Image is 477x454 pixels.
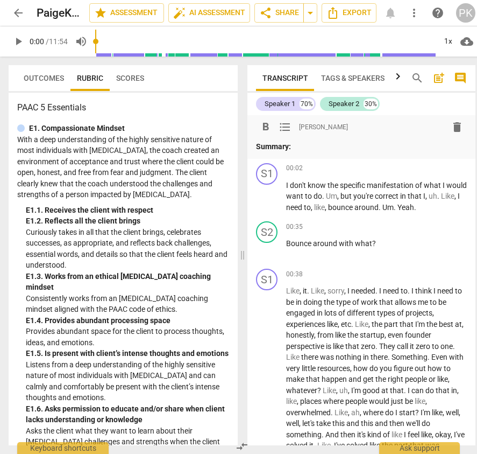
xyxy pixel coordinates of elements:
span: is [326,342,333,351]
span: Rubric [77,74,103,82]
span: Filler word [339,386,348,395]
span: I [458,192,460,200]
span: Filler word [286,287,300,295]
span: delete [451,121,464,134]
span: volume_up [75,35,88,48]
span: be [286,298,296,306]
span: one [440,342,453,351]
span: in [451,386,457,395]
strong: Summary: [256,142,291,151]
span: like [335,331,347,339]
button: Assessment [89,3,164,23]
span: , [454,192,458,200]
span: would [369,397,391,406]
span: , [299,419,302,428]
span: Even [431,353,449,361]
span: , [337,192,340,200]
span: Um [382,203,394,212]
span: do [422,419,430,428]
span: that [436,386,451,395]
span: , [459,408,460,417]
span: need [437,287,455,295]
span: do [385,408,395,417]
div: Ask support [379,442,460,454]
span: was [320,353,336,361]
span: Filler word [391,430,404,439]
span: around [354,203,379,212]
span: And [325,430,340,439]
span: Filler word [314,203,325,212]
span: , [448,375,450,383]
span: comment [454,72,467,85]
span: what [355,239,372,248]
span: projects [405,309,432,317]
span: very [286,364,302,373]
span: post_add [432,72,445,85]
span: , [300,287,303,295]
h2: PaigeKrug_ADV114_CSP4 [37,6,81,20]
span: the [328,181,340,190]
span: right [388,375,405,383]
span: specific [340,181,367,190]
span: manifestation [367,181,415,190]
span: it [309,441,314,450]
span: and [346,419,361,428]
span: can [411,386,425,395]
span: Filler word [311,287,324,295]
div: Change speaker [256,269,277,290]
span: even [388,331,405,339]
div: E1. 2. Reflects all the client brings [26,215,229,227]
span: like [421,430,432,439]
span: arrow_back [12,6,25,19]
h3: PAAC 5 Essentials [17,101,229,114]
span: , [432,430,435,439]
span: startup [360,331,385,339]
span: feel [408,430,421,439]
span: play_arrow [12,35,25,48]
span: . [322,430,325,439]
span: of [338,309,347,317]
span: . [375,342,379,351]
span: I [408,386,411,395]
span: solved [286,441,309,450]
span: etc [341,320,351,329]
span: to [304,203,311,212]
span: that [400,320,415,329]
span: . [331,408,334,417]
span: I [286,181,290,190]
span: . [437,192,441,200]
span: I [347,287,351,295]
span: to [432,342,440,351]
span: in [296,298,303,306]
span: resources [317,364,350,373]
span: Filler word [441,192,454,200]
span: out [415,364,428,373]
span: I [443,181,446,190]
span: what [424,181,443,190]
span: auto_fix_high [173,6,186,19]
span: , [368,320,372,329]
span: like [327,320,338,329]
span: needed [351,287,375,295]
span: start [399,408,415,417]
span: ? [372,239,376,248]
span: the [347,331,360,339]
span: best [439,320,455,329]
span: I [395,408,399,417]
span: there [301,353,320,361]
span: , [457,386,459,395]
span: founder [405,331,431,339]
span: . [379,203,382,212]
span: , [425,397,427,406]
span: 00:02 [286,164,303,173]
span: zero [361,342,375,351]
span: of [383,430,391,439]
span: AI Assessment [173,6,245,19]
span: to [444,364,451,373]
span: something [286,430,322,439]
span: this [361,419,375,428]
span: little [302,364,317,373]
span: you [380,364,394,373]
span: get [363,375,375,383]
span: engaged [286,309,317,317]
